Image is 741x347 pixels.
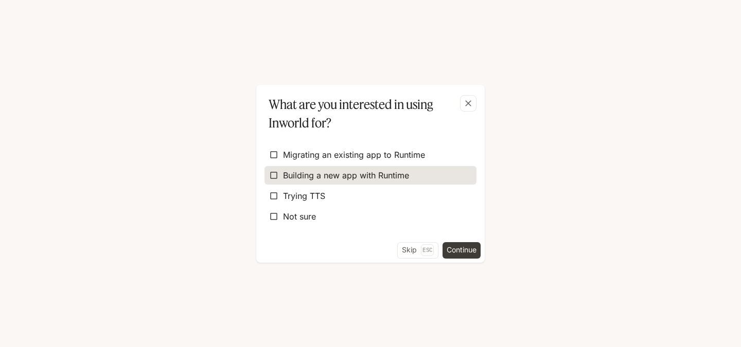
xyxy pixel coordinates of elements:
[421,244,434,255] p: Esc
[283,169,409,181] span: Building a new app with Runtime
[397,242,438,259] button: SkipEsc
[283,190,325,202] span: Trying TTS
[443,242,481,259] button: Continue
[283,210,316,223] span: Not sure
[269,95,468,132] p: What are you interested in using Inworld for?
[283,149,425,161] span: Migrating an existing app to Runtime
